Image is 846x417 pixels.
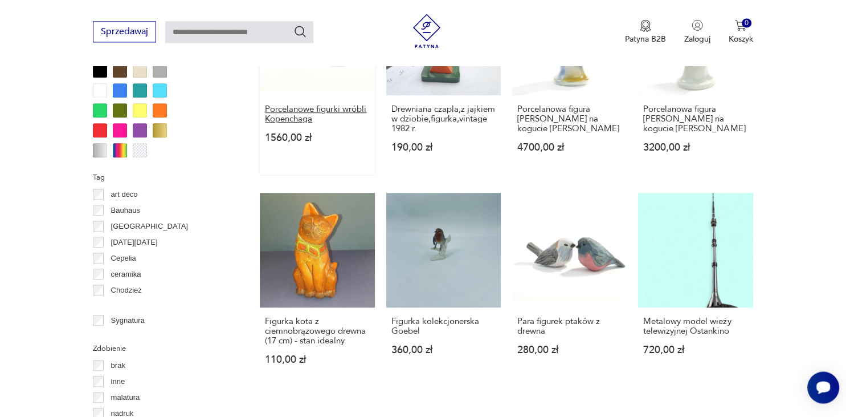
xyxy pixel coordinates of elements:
[111,284,142,297] p: Chodzież
[265,355,369,365] p: 110,00 zł
[93,342,232,355] p: Zdobienie
[625,19,666,44] a: Ikona medaluPatyna B2B
[684,19,710,44] button: Zaloguj
[111,359,125,372] p: brak
[729,19,753,44] button: 0Koszyk
[93,21,156,42] button: Sprzedawaj
[807,371,839,403] iframe: Smartsupp widget button
[93,171,232,184] p: Tag
[260,193,374,387] a: Figurka kota z ciemnobrązowego drewna (17 cm) - stan idealnyFigurka kota z ciemnobrązowego drewna...
[729,34,753,44] p: Koszyk
[111,204,140,217] p: Bauhaus
[517,345,622,355] p: 280,00 zł
[265,104,369,124] h3: Porcelanowe figurki wróbli Kopenchaga
[391,317,496,336] h3: Figurka kolekcjonerska Goebel
[517,143,622,152] p: 4700,00 zł
[111,220,188,233] p: [GEOGRAPHIC_DATA]
[111,300,140,313] p: Ćmielów
[391,345,496,355] p: 360,00 zł
[386,193,501,387] a: Figurka kolekcjonerska GoebelFigurka kolekcjonerska Goebel360,00 zł
[643,104,747,133] h3: Porcelanowa figura [PERSON_NAME] na kogucie [PERSON_NAME]
[512,193,627,387] a: Para figurek ptaków z drewnaPara figurek ptaków z drewna280,00 zł
[692,19,703,31] img: Ikonka użytkownika
[625,19,666,44] button: Patyna B2B
[742,18,751,28] div: 0
[643,143,747,152] p: 3200,00 zł
[93,29,156,37] a: Sprzedawaj
[625,34,666,44] p: Patyna B2B
[391,143,496,152] p: 190,00 zł
[111,375,125,388] p: inne
[640,19,651,32] img: Ikona medalu
[111,314,145,327] p: Sygnatura
[410,14,444,48] img: Patyna - sklep z meblami i dekoracjami vintage
[111,268,141,281] p: ceramika
[517,317,622,336] h3: Para figurek ptaków z drewna
[643,317,747,336] h3: Metalowy model wieży telewizyjnej Ostankino
[735,19,746,31] img: Ikona koszyka
[265,133,369,143] p: 1560,00 zł
[391,104,496,133] h3: Drewniana czapla,z jajkiem w dziobie,figurka,vintage 1982 r.
[265,317,369,346] h3: Figurka kota z ciemnobrązowego drewna (17 cm) - stan idealny
[684,34,710,44] p: Zaloguj
[111,236,158,249] p: [DATE][DATE]
[638,193,753,387] a: Metalowy model wieży telewizyjnej OstankinoMetalowy model wieży telewizyjnej Ostankino720,00 zł
[111,188,138,201] p: art deco
[111,252,136,265] p: Cepelia
[517,104,622,133] h3: Porcelanowa figura [PERSON_NAME] na kogucie [PERSON_NAME]
[111,391,140,404] p: malatura
[643,345,747,355] p: 720,00 zł
[293,25,307,38] button: Szukaj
